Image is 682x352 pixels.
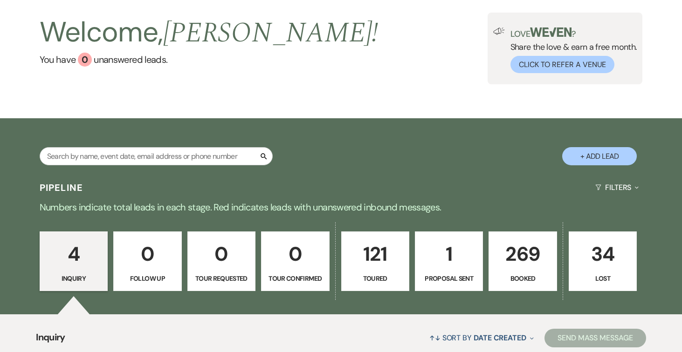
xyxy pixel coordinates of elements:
img: loud-speaker-illustration.svg [493,27,505,35]
a: 0Tour Confirmed [261,231,329,291]
p: 0 [193,238,249,270]
p: 4 [46,238,102,270]
p: 34 [575,238,631,270]
p: Tour Confirmed [267,273,323,284]
span: [PERSON_NAME] ! [163,12,379,54]
p: Proposal Sent [421,273,477,284]
p: 121 [347,238,403,270]
a: 269Booked [489,231,557,291]
a: You have 0 unanswered leads. [40,53,379,67]
p: Tour Requested [193,273,249,284]
button: Sort By Date Created [426,325,537,350]
div: 0 [78,53,92,67]
h2: Welcome, [40,13,379,53]
p: Follow Up [119,273,175,284]
a: 121Toured [341,231,409,291]
button: Click to Refer a Venue [510,56,614,73]
button: Send Mass Message [544,329,646,347]
p: 1 [421,238,477,270]
h3: Pipeline [40,181,83,194]
div: Share the love & earn a free month. [505,27,637,73]
span: Inquiry [36,330,65,350]
img: weven-logo-green.svg [530,27,572,37]
a: 1Proposal Sent [415,231,483,291]
p: 269 [495,238,551,270]
span: ↑↓ [429,333,441,343]
a: 34Lost [569,231,637,291]
a: 0Follow Up [113,231,181,291]
a: 4Inquiry [40,231,108,291]
span: Date Created [474,333,526,343]
a: 0Tour Requested [187,231,255,291]
p: 0 [267,238,323,270]
input: Search by name, event date, email address or phone number [40,147,273,165]
p: Numbers indicate total leads in each stage. Red indicates leads with unanswered inbound messages. [6,200,677,215]
p: Inquiry [46,273,102,284]
p: Lost [575,273,631,284]
p: Love ? [510,27,637,38]
p: 0 [119,238,175,270]
p: Toured [347,273,403,284]
p: Booked [495,273,551,284]
button: Filters [592,175,642,200]
button: + Add Lead [562,147,637,165]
